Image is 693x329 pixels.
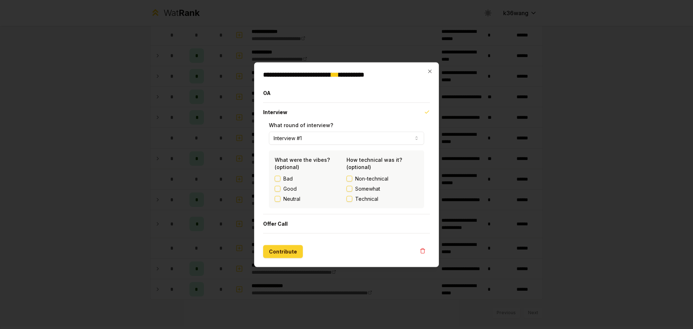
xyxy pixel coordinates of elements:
[346,186,352,191] button: Somewhat
[283,175,293,182] label: Bad
[346,156,402,170] label: How technical was it? (optional)
[355,185,380,192] span: Somewhat
[263,214,430,233] button: Offer Call
[263,121,430,214] div: Interview
[346,176,352,181] button: Non-technical
[263,245,303,258] button: Contribute
[346,196,352,202] button: Technical
[269,122,333,128] label: What round of interview?
[263,83,430,102] button: OA
[283,185,297,192] label: Good
[283,195,300,202] label: Neutral
[355,175,388,182] span: Non-technical
[275,156,330,170] label: What were the vibes? (optional)
[355,195,378,202] span: Technical
[263,103,430,121] button: Interview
